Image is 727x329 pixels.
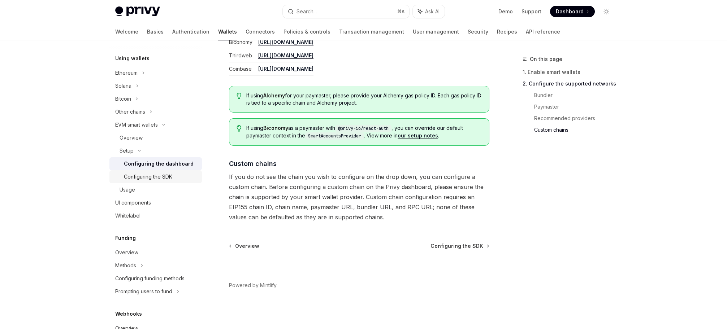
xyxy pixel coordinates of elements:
div: Setup [120,146,134,155]
h5: Webhooks [115,310,142,318]
a: Paymaster [534,101,618,113]
a: API reference [526,23,560,40]
a: Demo [498,8,513,15]
svg: Tip [237,93,242,99]
a: [URL][DOMAIN_NAME] [258,52,313,59]
a: Overview [109,131,202,144]
strong: Biconomy [263,125,288,131]
button: Search...⌘K [283,5,409,18]
a: Configuring the dashboard [109,157,202,170]
a: Whitelabel [109,209,202,222]
span: Custom chains [229,159,277,168]
h5: Using wallets [115,54,150,63]
a: Welcome [115,23,138,40]
div: Methods [115,261,136,270]
a: Policies & controls [284,23,330,40]
a: Custom chains [534,124,618,136]
div: EVM smart wallets [115,120,158,129]
div: Prompting users to fund [115,287,172,296]
td: Biconomy [229,36,255,49]
a: 2. Configure the supported networks [523,78,618,89]
img: light logo [115,6,160,17]
div: Configuring the SDK [124,172,172,181]
a: Connectors [246,23,275,40]
a: Basics [147,23,164,40]
a: 1. Enable smart wallets [523,66,618,78]
a: Authentication [172,23,209,40]
a: Recommended providers [534,113,618,124]
span: Ask AI [425,8,440,15]
div: Usage [120,185,135,194]
div: Search... [297,7,317,16]
td: Thirdweb [229,49,255,62]
a: Wallets [218,23,237,40]
a: Powered by Mintlify [229,282,277,289]
span: If using as a paymaster with , you can override our default paymaster context in the . View more ... [246,124,481,140]
span: ⌘ K [397,9,405,14]
a: Usage [109,183,202,196]
a: Bundler [534,89,618,101]
a: Transaction management [339,23,404,40]
code: SmartAccountsProvider [305,132,364,140]
div: Ethereum [115,69,138,77]
span: On this page [530,55,562,63]
div: Solana [115,82,131,90]
h5: Funding [115,234,136,242]
div: Configuring the dashboard [124,159,194,168]
svg: Tip [237,125,242,132]
span: Configuring the SDK [430,242,483,250]
a: Overview [109,246,202,259]
a: Security [468,23,488,40]
button: Ask AI [413,5,445,18]
a: our setup notes [398,132,438,139]
strong: Alchemy [263,92,285,98]
a: [URL][DOMAIN_NAME] [258,39,313,45]
a: Configuring funding methods [109,272,202,285]
button: Toggle dark mode [601,6,612,17]
span: Dashboard [556,8,584,15]
a: Support [522,8,541,15]
td: Coinbase [229,62,255,76]
a: Configuring the SDK [430,242,489,250]
div: Other chains [115,108,145,116]
a: [URL][DOMAIN_NAME] [258,66,313,72]
a: Configuring the SDK [109,170,202,183]
a: Recipes [497,23,517,40]
div: Bitcoin [115,95,131,103]
span: If using for your paymaster, please provide your Alchemy gas policy ID. Each gas policy ID is tie... [246,92,481,106]
div: Overview [120,133,143,142]
div: Whitelabel [115,211,140,220]
a: User management [413,23,459,40]
span: If you do not see the chain you wish to configure on the drop down, you can configure a custom ch... [229,172,489,222]
div: UI components [115,198,151,207]
a: Dashboard [550,6,595,17]
span: Overview [235,242,259,250]
div: Overview [115,248,138,257]
a: Overview [230,242,259,250]
div: Configuring funding methods [115,274,185,283]
code: @privy-io/react-auth [335,125,391,132]
a: UI components [109,196,202,209]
